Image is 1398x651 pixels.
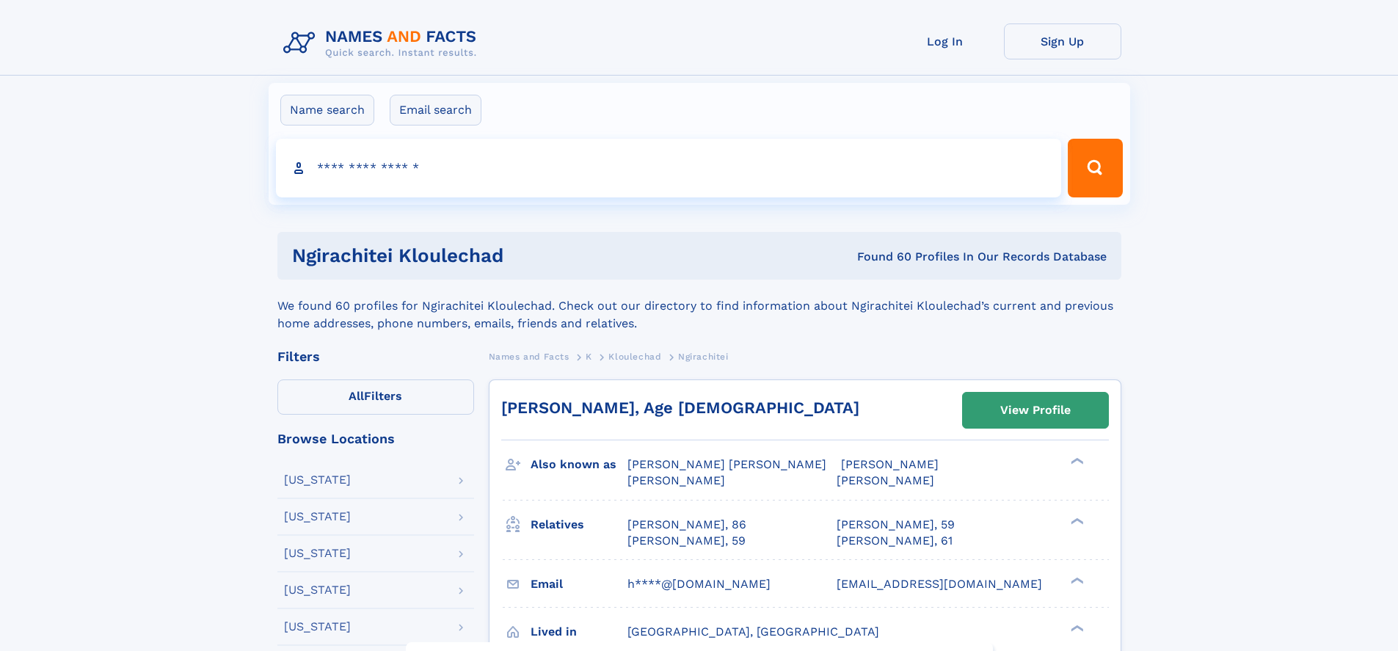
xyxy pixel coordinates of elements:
[280,95,374,126] label: Name search
[277,432,474,445] div: Browse Locations
[627,517,746,533] a: [PERSON_NAME], 86
[292,247,680,265] h1: Ngirachitei Kloulechad
[277,280,1121,332] div: We found 60 profiles for Ngirachitei Kloulechad. Check out our directory to find information abou...
[1067,575,1085,585] div: ❯
[531,572,627,597] h3: Email
[586,347,592,365] a: K
[276,139,1062,197] input: search input
[277,350,474,363] div: Filters
[1067,457,1085,466] div: ❯
[531,512,627,537] h3: Relatives
[841,457,939,471] span: [PERSON_NAME]
[586,352,592,362] span: K
[837,533,953,549] a: [PERSON_NAME], 61
[501,399,859,417] a: [PERSON_NAME], Age [DEMOGRAPHIC_DATA]
[837,473,934,487] span: [PERSON_NAME]
[390,95,481,126] label: Email search
[608,347,661,365] a: Kloulechad
[1000,393,1071,427] div: View Profile
[277,379,474,415] label: Filters
[887,23,1004,59] a: Log In
[1068,139,1122,197] button: Search Button
[284,584,351,596] div: [US_STATE]
[349,389,364,403] span: All
[284,548,351,559] div: [US_STATE]
[680,249,1107,265] div: Found 60 Profiles In Our Records Database
[489,347,569,365] a: Names and Facts
[963,393,1108,428] a: View Profile
[627,457,826,471] span: [PERSON_NAME] [PERSON_NAME]
[277,23,489,63] img: Logo Names and Facts
[531,619,627,644] h3: Lived in
[627,473,725,487] span: [PERSON_NAME]
[627,625,879,639] span: [GEOGRAPHIC_DATA], [GEOGRAPHIC_DATA]
[837,517,955,533] a: [PERSON_NAME], 59
[284,621,351,633] div: [US_STATE]
[627,533,746,549] a: [PERSON_NAME], 59
[284,511,351,523] div: [US_STATE]
[678,352,729,362] span: Ngirachitei
[531,452,627,477] h3: Also known as
[837,577,1042,591] span: [EMAIL_ADDRESS][DOMAIN_NAME]
[1067,516,1085,525] div: ❯
[1067,623,1085,633] div: ❯
[284,474,351,486] div: [US_STATE]
[608,352,661,362] span: Kloulechad
[1004,23,1121,59] a: Sign Up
